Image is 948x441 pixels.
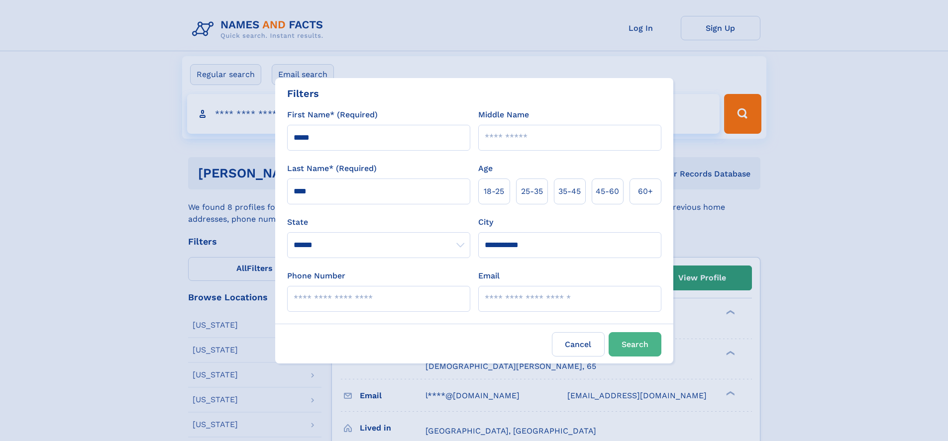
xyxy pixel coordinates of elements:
[287,216,470,228] label: State
[287,109,378,121] label: First Name* (Required)
[478,216,493,228] label: City
[484,185,504,197] span: 18‑25
[552,332,605,356] label: Cancel
[478,163,493,175] label: Age
[287,270,345,282] label: Phone Number
[558,185,581,197] span: 35‑45
[478,109,529,121] label: Middle Name
[521,185,543,197] span: 25‑35
[478,270,500,282] label: Email
[609,332,661,356] button: Search
[638,185,653,197] span: 60+
[287,163,377,175] label: Last Name* (Required)
[287,86,319,101] div: Filters
[596,185,619,197] span: 45‑60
